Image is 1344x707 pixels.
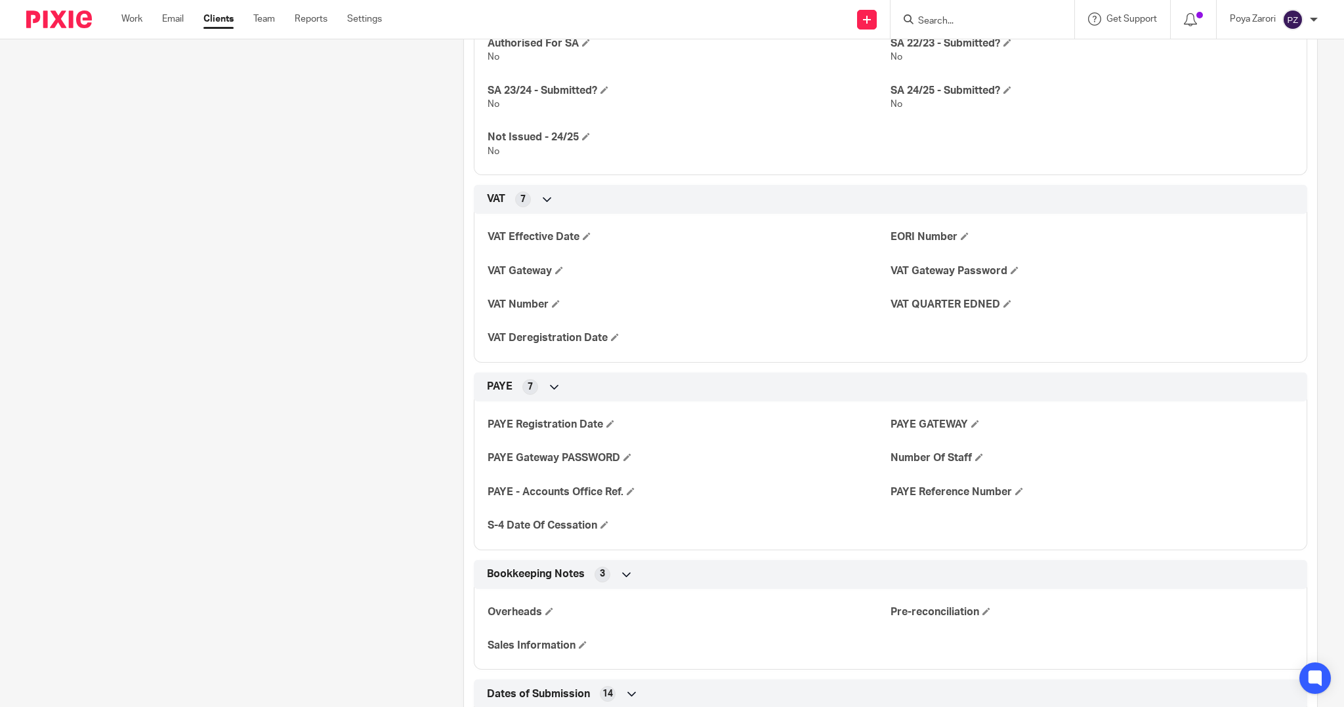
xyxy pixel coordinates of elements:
h4: VAT Gateway [488,264,891,278]
h4: EORI Number [891,230,1293,244]
h4: S-4 Date Of Cessation [488,519,891,533]
span: Bookkeeping Notes [487,567,585,581]
h4: VAT Deregistration Date [488,331,891,345]
h4: VAT Number [488,298,891,312]
h4: Sales Information [488,639,891,653]
a: Settings [347,12,382,26]
span: Dates of Submission [487,687,590,701]
h4: Not Issued - 24/25 [488,131,891,144]
p: Poya Zarori [1230,12,1276,26]
span: No [488,52,499,62]
span: No [488,100,499,109]
h4: PAYE GATEWAY [891,418,1293,432]
span: 7 [528,380,533,394]
input: Search [917,16,1035,28]
span: 7 [520,193,526,206]
h4: SA 23/24 - Submitted? [488,84,891,98]
a: Clients [203,12,234,26]
h4: Number Of Staff [891,451,1293,465]
span: No [488,147,499,156]
h4: PAYE Reference Number [891,485,1293,499]
h4: Pre-reconciliation [891,605,1293,619]
a: Work [121,12,142,26]
a: Team [253,12,275,26]
h4: PAYE Gateway PASSWORD [488,451,891,465]
h4: VAT Gateway Password [891,264,1293,278]
img: svg%3E [1282,9,1303,30]
span: VAT [487,192,505,206]
a: Email [162,12,184,26]
h4: Overheads [488,605,891,619]
h4: VAT Effective Date [488,230,891,244]
img: Pixie [26,10,92,28]
h4: VAT QUARTER EDNED [891,298,1293,312]
h4: SA 22/23 - Submitted? [891,37,1293,51]
span: 14 [602,687,613,700]
span: No [891,52,902,62]
h4: PAYE Registration Date [488,418,891,432]
a: Reports [295,12,327,26]
span: Get Support [1106,14,1157,24]
span: PAYE [487,380,513,394]
span: 3 [600,567,605,580]
h4: SA 24/25 - Submitted? [891,84,1293,98]
h4: Authorised For SA [488,37,891,51]
h4: PAYE - Accounts Office Ref. [488,485,891,499]
span: No [891,100,902,109]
